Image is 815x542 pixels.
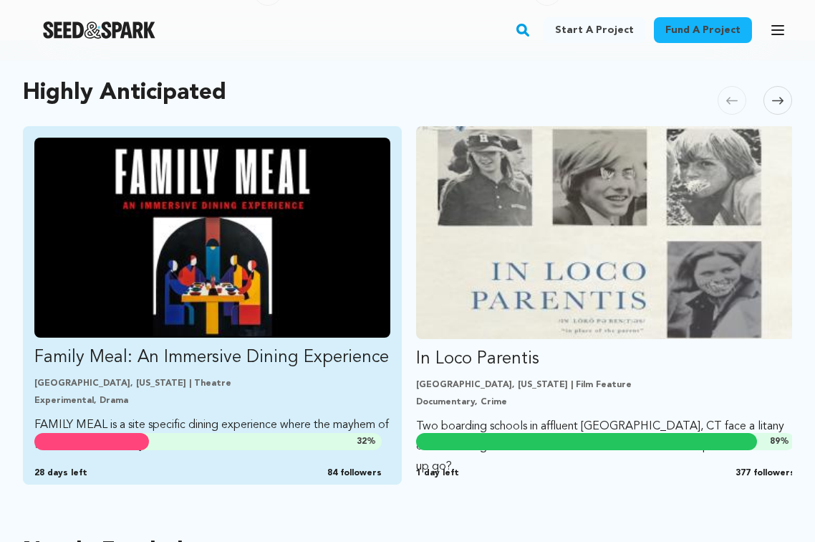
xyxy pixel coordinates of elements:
p: FAMILY MEAL is a site specific dining experience where the mayhem of the restaurant industry coll... [34,415,390,455]
span: 377 followers [736,467,795,479]
a: Fund a project [654,17,752,43]
a: Fund In Loco Parentis [416,126,795,477]
span: 1 day left [416,467,459,479]
p: Family Meal: An Immersive Dining Experience [34,346,390,369]
a: Fund Family Meal: An Immersive Dining Experience [34,138,390,455]
a: Start a project [544,17,645,43]
span: % [770,436,789,447]
a: Seed&Spark Homepage [43,22,155,39]
p: Documentary, Crime [416,396,795,408]
span: % [357,436,376,447]
p: Two boarding schools in affluent [GEOGRAPHIC_DATA], CT face a litany of abuse allegations from th... [416,417,795,477]
p: In Loco Parentis [416,348,795,371]
span: 32 [357,437,367,446]
span: 84 followers [327,467,382,479]
span: 28 days left [34,467,87,479]
p: [GEOGRAPHIC_DATA], [US_STATE] | Theatre [34,378,390,389]
img: Seed&Spark Logo Dark Mode [43,22,155,39]
p: [GEOGRAPHIC_DATA], [US_STATE] | Film Feature [416,379,795,391]
h2: Highly Anticipated [23,83,226,103]
span: 89 [770,437,780,446]
p: Experimental, Drama [34,395,390,406]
